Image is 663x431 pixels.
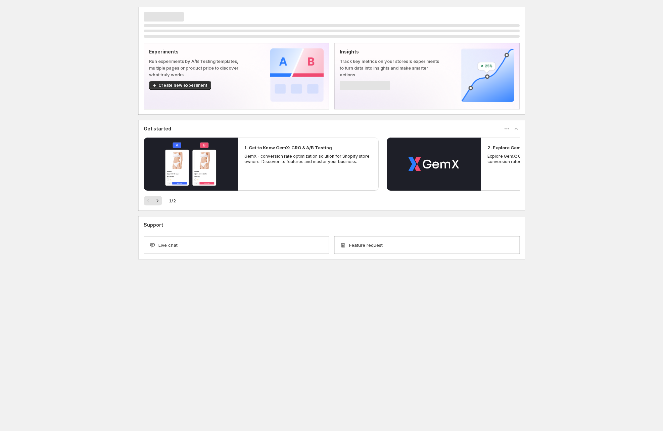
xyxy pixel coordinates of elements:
span: Feature request [349,242,383,248]
p: GemX - conversion rate optimization solution for Shopify store owners. Discover its features and ... [244,154,372,164]
p: Insights [340,48,439,55]
button: Play video [387,138,481,191]
nav: Pagination [144,196,162,205]
img: Experiments [270,48,324,102]
span: 1 / 2 [169,197,176,204]
span: Create new experiment [158,83,207,88]
h3: Get started [144,125,171,132]
p: Experiments [149,48,249,55]
span: Live chat [158,242,178,248]
h2: 2. Explore GemX: CRO & A/B Testing Use Cases [487,144,591,151]
p: Run experiments by A/B Testing templates, multiple pages or product price to discover what truly ... [149,58,249,78]
p: Explore GemX: CRO & A/B testing Use Cases to boost conversion rates and drive growth. [487,154,615,164]
h2: 1. Get to Know GemX: CRO & A/B Testing [244,144,332,151]
h3: Support [144,222,163,228]
button: Create new experiment [149,81,211,90]
button: Next [153,196,162,205]
button: Play video [144,138,238,191]
p: Track key metrics on your stores & experiments to turn data into insights and make smarter actions [340,58,439,78]
img: Insights [461,48,514,102]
